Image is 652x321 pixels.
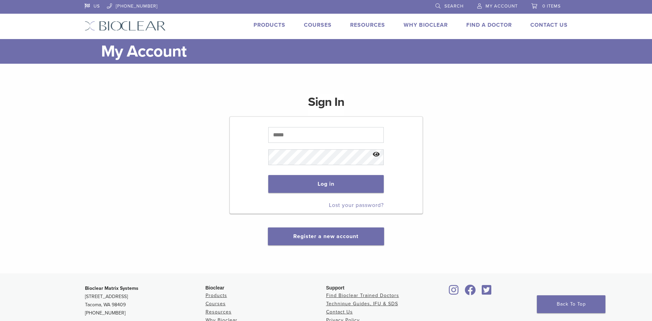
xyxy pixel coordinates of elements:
a: Resources [206,309,232,315]
span: My Account [485,3,518,9]
img: Bioclear [85,21,166,31]
a: Contact Us [530,22,568,28]
h1: My Account [101,39,568,64]
a: Bioclear [447,289,461,296]
h1: Sign In [308,94,344,116]
a: Bioclear [480,289,494,296]
a: Contact Us [326,309,353,315]
a: Resources [350,22,385,28]
strong: Bioclear Matrix Systems [85,285,138,291]
p: [STREET_ADDRESS] Tacoma, WA 98409 [PHONE_NUMBER] [85,284,206,317]
a: Bioclear [463,289,478,296]
a: Products [206,293,227,298]
a: Back To Top [537,295,605,313]
a: Why Bioclear [404,22,448,28]
span: 0 items [542,3,561,9]
a: Lost your password? [329,202,384,209]
span: Bioclear [206,285,224,291]
a: Products [254,22,285,28]
span: Support [326,285,345,291]
a: Courses [206,301,226,307]
button: Log in [268,175,384,193]
a: Find A Doctor [466,22,512,28]
a: Find Bioclear Trained Doctors [326,293,399,298]
button: Show password [369,146,384,163]
span: Search [444,3,464,9]
a: Register a new account [293,233,358,240]
a: Courses [304,22,332,28]
button: Register a new account [268,227,384,245]
a: Technique Guides, IFU & SDS [326,301,398,307]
